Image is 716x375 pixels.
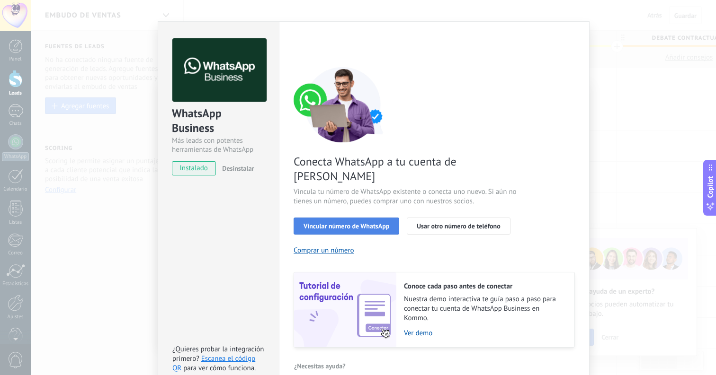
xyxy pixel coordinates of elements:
span: ¿Necesitas ayuda? [294,363,346,369]
span: ¿Quieres probar la integración primero? [172,345,264,363]
div: Más leads con potentes herramientas de WhatsApp [172,136,265,154]
span: para ver cómo funciona. [183,364,256,373]
a: Ver demo [404,329,565,338]
span: Nuestra demo interactiva te guía paso a paso para conectar tu cuenta de WhatsApp Business en Kommo. [404,295,565,323]
img: connect number [294,67,393,142]
span: Conecta WhatsApp a tu cuenta de [PERSON_NAME] [294,154,519,183]
span: instalado [172,161,215,175]
a: Escanea el código QR [172,354,255,373]
span: Vincula tu número de WhatsApp existente o conecta uno nuevo. Si aún no tienes un número, puedes c... [294,187,519,206]
button: ¿Necesitas ayuda? [294,359,346,373]
h2: Conoce cada paso antes de conectar [404,282,565,291]
div: WhatsApp Business [172,106,265,136]
span: Vincular número de WhatsApp [304,223,389,229]
span: Desinstalar [222,164,254,173]
button: Usar otro número de teléfono [407,218,510,235]
span: Usar otro número de teléfono [417,223,500,229]
img: logo_main.png [172,38,267,102]
button: Comprar un número [294,246,354,255]
button: Vincular número de WhatsApp [294,218,399,235]
button: Desinstalar [218,161,254,175]
span: Copilot [706,176,715,198]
